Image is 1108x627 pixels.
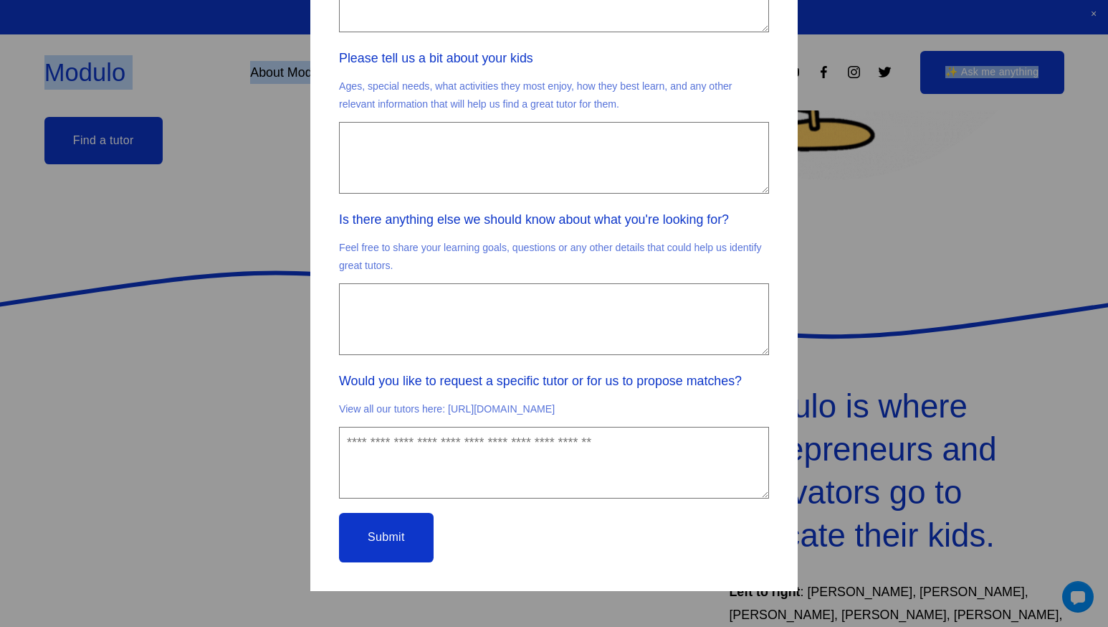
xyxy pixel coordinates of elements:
p: View all our tutors here: [URL][DOMAIN_NAME] [339,395,769,424]
p: Feel free to share your learning goals, questions or any other details that could help us identif... [339,234,769,280]
span: Would you like to request a specific tutor or for us to propose matches? [339,369,742,392]
p: Ages, special needs, what activities they most enjoy, how they best learn, and any other relevant... [339,72,769,119]
span: Is there anything else we should know about what you're looking for? [339,208,729,231]
button: Submit [339,513,434,562]
span: Please tell us a bit about your kids [339,47,533,70]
